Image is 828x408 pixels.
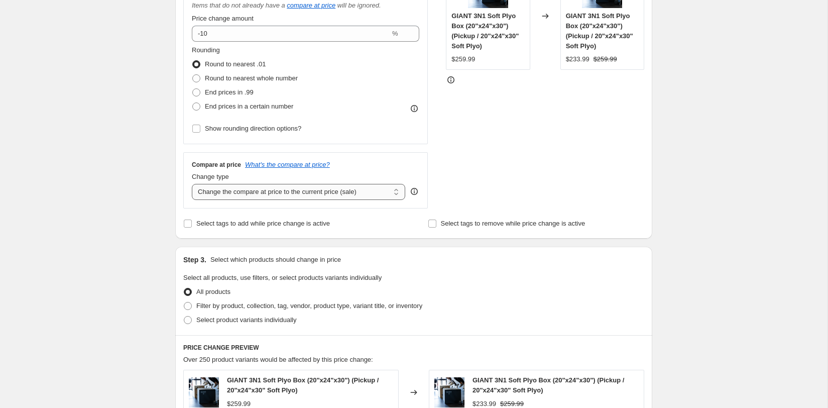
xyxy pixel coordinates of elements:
input: -20 [192,26,390,42]
span: End prices in .99 [205,88,254,96]
span: GIANT 3N1 Soft Plyo Box (20"x24"x30") (Pickup / 20"x24"x30" Soft Plyo) [472,376,624,394]
span: Show rounding direction options? [205,125,301,132]
span: Over 250 product variants would be affected by this price change: [183,356,373,363]
img: ScreenShot2024-02-21at4.52.36PM_80x.png [189,377,219,407]
span: Round to nearest whole number [205,74,298,82]
span: Select tags to remove while price change is active [441,220,585,227]
span: End prices in a certain number [205,103,293,110]
strike: $259.99 [594,54,617,64]
span: Select product variants individually [196,316,296,324]
span: GIANT 3N1 Soft Plyo Box (20"x24"x30") (Pickup / 20"x24"x30" Soft Plyo) [451,12,519,50]
span: Select tags to add while price change is active [196,220,330,227]
i: Items that do not already have a [192,2,285,9]
span: Round to nearest .01 [205,60,266,68]
img: ScreenShot2024-02-21at4.52.36PM_80x.png [434,377,464,407]
h2: Step 3. [183,255,206,265]
div: help [409,186,419,196]
h6: PRICE CHANGE PREVIEW [183,344,644,352]
span: Rounding [192,46,220,54]
span: % [392,30,398,37]
p: Select which products should change in price [210,255,341,265]
span: Change type [192,173,229,180]
button: compare at price [287,2,335,9]
span: Select all products, use filters, or select products variants individually [183,274,382,281]
span: Price change amount [192,15,254,22]
h3: Compare at price [192,161,241,169]
div: $259.99 [451,54,475,64]
div: $233.99 [566,54,589,64]
span: GIANT 3N1 Soft Plyo Box (20"x24"x30") (Pickup / 20"x24"x30" Soft Plyo) [566,12,633,50]
span: Filter by product, collection, tag, vendor, product type, variant title, or inventory [196,302,422,310]
span: GIANT 3N1 Soft Plyo Box (20"x24"x30") (Pickup / 20"x24"x30" Soft Plyo) [227,376,379,394]
button: What's the compare at price? [245,161,330,168]
i: will be ignored. [337,2,381,9]
span: All products [196,288,230,295]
